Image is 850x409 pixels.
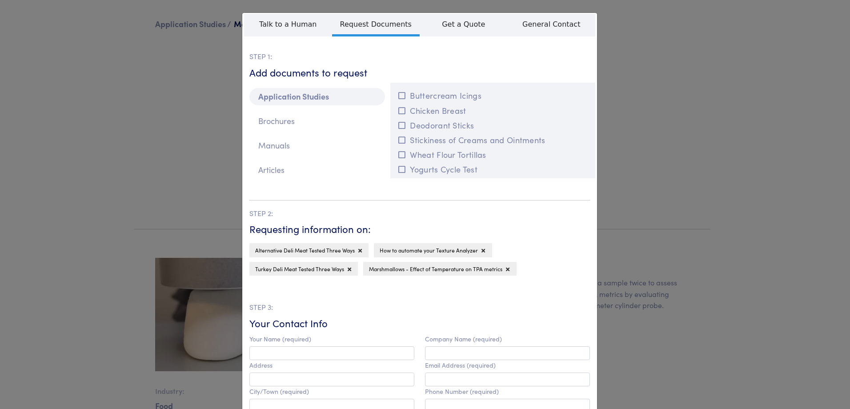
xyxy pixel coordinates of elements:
[249,317,590,330] h6: Your Contact Info
[425,335,502,343] label: Company Name (required)
[249,301,590,313] p: STEP 3:
[255,246,355,254] span: Alternative Deli Meat Tested Three Ways
[425,361,496,369] label: Email Address (required)
[396,132,590,147] button: Stickiness of Creams and Ointments
[396,177,590,192] button: Toothpaste - [PERSON_NAME] Control Gel
[396,147,590,162] button: Wheat Flour Tortillas
[396,103,590,118] button: Chicken Breast
[249,222,590,236] h6: Requesting information on:
[425,388,499,395] label: Phone Number (required)
[420,14,508,34] span: Get a Quote
[244,14,332,34] span: Talk to a Human
[508,14,596,34] span: General Contact
[249,161,385,179] p: Articles
[396,118,590,132] button: Deodorant Sticks
[249,361,273,369] label: Address
[249,335,311,343] label: Your Name (required)
[249,388,309,395] label: City/Town (required)
[249,112,385,130] p: Brochures
[249,66,590,80] h6: Add documents to request
[396,162,590,176] button: Yogurts Cycle Test
[369,265,502,273] span: Marshmallows - Effect of Temperature on TPA metrics
[380,246,478,254] span: How to automate your Texture Analyzer
[249,88,385,105] p: Application Studies
[249,51,590,62] p: STEP 1:
[332,14,420,36] span: Request Documents
[249,137,385,154] p: Manuals
[255,265,344,273] span: Turkey Deli Meat Tested Three Ways
[396,88,590,103] button: Buttercream Icings
[249,208,590,219] p: STEP 2:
